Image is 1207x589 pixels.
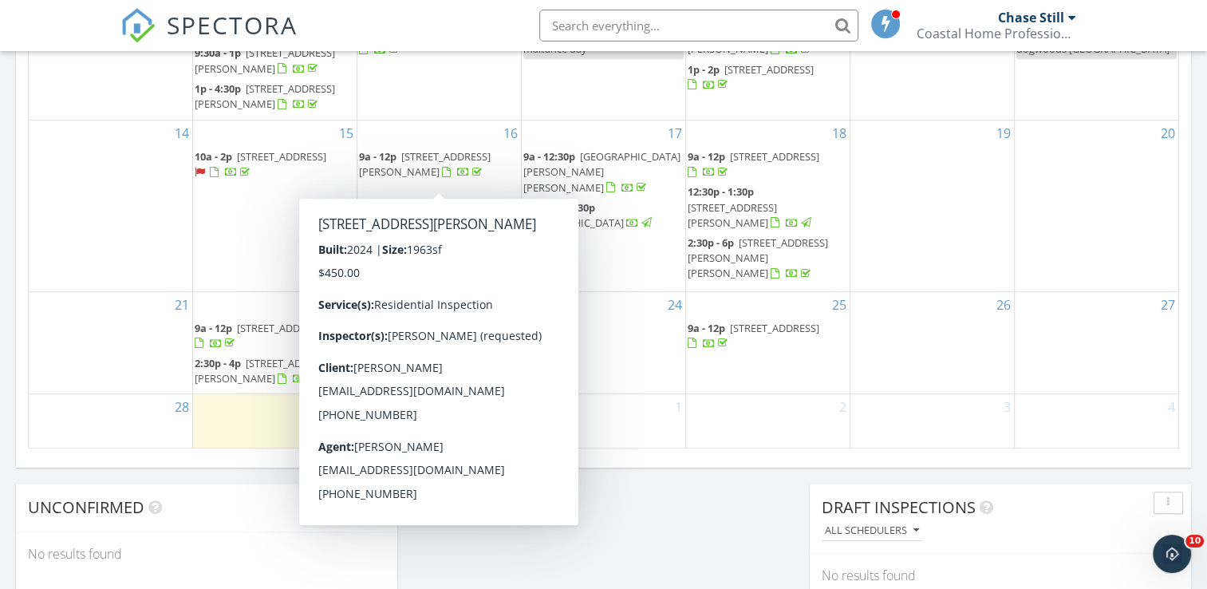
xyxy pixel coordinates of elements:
a: Go to September 27, 2025 [1158,292,1178,318]
span: [GEOGRAPHIC_DATA] [523,215,624,230]
a: 9a - 4p [STREET_ADDRESS] [359,319,519,354]
span: [STREET_ADDRESS][PERSON_NAME] [195,356,335,385]
span: 2:30p - 6p [688,235,734,250]
a: Go to September 15, 2025 [336,121,357,146]
span: SPECTORA [167,8,298,42]
td: Go to October 3, 2025 [850,394,1014,449]
td: Go to September 25, 2025 [685,291,850,394]
div: Coastal Home Professionals LLC [917,26,1076,42]
td: Go to September 30, 2025 [357,394,522,449]
div: All schedulers [825,525,919,536]
span: 9a - 12:30p [523,149,575,164]
a: Go to September 16, 2025 [500,121,521,146]
span: 1p - 4:30p [195,81,241,96]
td: Go to September 28, 2025 [29,394,193,449]
input: Search everything... [539,10,858,42]
span: [STREET_ADDRESS][PERSON_NAME] [688,200,777,230]
span: 2:30p - 4p [195,356,241,370]
a: 9a - 1p [STREET_ADDRESS] [359,26,485,56]
td: Go to September 27, 2025 [1014,291,1178,394]
iframe: Intercom live chat [1153,535,1191,573]
a: 12:30p - 1:30p [STREET_ADDRESS][PERSON_NAME] [688,183,848,233]
td: Go to September 14, 2025 [29,121,193,291]
a: 2:30p - 4p [STREET_ADDRESS][PERSON_NAME] [195,356,335,385]
a: Go to September 22, 2025 [336,292,357,318]
span: 9a - 12p [688,321,725,335]
span: [STREET_ADDRESS] [730,149,819,164]
a: 11:30a - 12:30p [GEOGRAPHIC_DATA] [523,200,654,230]
span: 11:30a - 12:30p [523,200,595,215]
a: 9a - 12p [STREET_ADDRESS] [688,149,819,179]
img: The Best Home Inspection Software - Spectora [120,8,156,43]
a: 9a - 12p [STREET_ADDRESS] [195,321,326,350]
a: Go to September 28, 2025 [172,394,192,420]
span: [STREET_ADDRESS] [237,321,326,335]
td: Go to September 19, 2025 [850,121,1014,291]
span: [STREET_ADDRESS][PERSON_NAME] [195,45,335,75]
a: Go to October 4, 2025 [1165,394,1178,420]
td: Go to September 23, 2025 [357,291,522,394]
span: [GEOGRAPHIC_DATA][PERSON_NAME][PERSON_NAME] [523,149,680,194]
a: Go to October 1, 2025 [672,394,685,420]
a: 9a - 12:30p [GEOGRAPHIC_DATA][PERSON_NAME][PERSON_NAME] [523,148,684,198]
span: 1p - 2p [688,62,720,77]
a: 10a - 2p [STREET_ADDRESS] [195,148,355,182]
span: [STREET_ADDRESS][PERSON_NAME] [195,81,335,111]
span: [STREET_ADDRESS] [724,62,814,77]
a: Go to September 24, 2025 [665,292,685,318]
a: 9a - 12p [STREET_ADDRESS] [688,321,819,350]
td: Go to October 2, 2025 [685,394,850,449]
span: 12:30p - 1:30p [688,184,754,199]
span: [STREET_ADDRESS] [396,321,485,335]
a: 9a - 12p [STREET_ADDRESS][PERSON_NAME] [359,148,519,182]
a: 11:30a - 12:30p [GEOGRAPHIC_DATA] [523,199,684,233]
td: Go to September 17, 2025 [522,121,686,291]
td: Go to September 18, 2025 [685,121,850,291]
a: Go to September 17, 2025 [665,121,685,146]
td: Go to October 1, 2025 [522,394,686,449]
td: Go to September 22, 2025 [193,291,357,394]
a: Go to September 30, 2025 [500,394,521,420]
div: No results found [16,532,397,575]
a: 2:30p - 6p [STREET_ADDRESS][PERSON_NAME][PERSON_NAME] [688,235,828,280]
span: 10 [1185,535,1204,547]
a: 9a - 12p [STREET_ADDRESS] [688,148,848,182]
a: SPECTORA [120,22,298,55]
span: Unconfirmed [28,496,144,518]
a: 1p - 2p [STREET_ADDRESS] [688,61,848,95]
a: Go to September 23, 2025 [500,292,521,318]
a: 9:30a - 1p [STREET_ADDRESS][PERSON_NAME] [195,45,335,75]
div: Chase Still [998,10,1064,26]
a: Go to September 18, 2025 [829,121,850,146]
a: 9a - 12:30p [GEOGRAPHIC_DATA][PERSON_NAME][PERSON_NAME] [523,149,680,194]
a: Go to September 21, 2025 [172,292,192,318]
a: 1p - 4:30p [STREET_ADDRESS][PERSON_NAME] [195,81,335,111]
a: 10a - 2p [STREET_ADDRESS] [195,149,326,179]
td: Go to October 4, 2025 [1014,394,1178,449]
a: 9a - 12p [STREET_ADDRESS] [195,319,355,354]
span: 9a - 12p [195,321,232,335]
td: Go to September 15, 2025 [193,121,357,291]
a: 9a - 12p [STREET_ADDRESS] [688,319,848,354]
span: 9a - 12p [688,149,725,164]
a: 1p - 4:30p [STREET_ADDRESS][PERSON_NAME] [195,80,355,114]
span: [STREET_ADDRESS][PERSON_NAME] [359,149,491,179]
a: Go to September 26, 2025 [993,292,1014,318]
a: Go to September 14, 2025 [172,121,192,146]
a: Go to October 2, 2025 [836,394,850,420]
a: 1p - 2p [STREET_ADDRESS] [688,62,814,92]
a: Go to September 19, 2025 [993,121,1014,146]
a: 12:30p - 1:30p [STREET_ADDRESS][PERSON_NAME] [688,184,814,229]
td: Go to September 29, 2025 [193,394,357,449]
td: Go to September 21, 2025 [29,291,193,394]
a: 9a - 12p [STREET_ADDRESS][PERSON_NAME] [359,149,491,179]
a: 2:30p - 4p [STREET_ADDRESS][PERSON_NAME] [195,354,355,389]
a: Go to September 29, 2025 [336,394,357,420]
span: [STREET_ADDRESS][PERSON_NAME][PERSON_NAME] [688,235,828,280]
a: 2:30p - 6p [STREET_ADDRESS][PERSON_NAME][PERSON_NAME] [688,234,848,284]
span: 10a - 2p [195,149,232,164]
td: Go to September 26, 2025 [850,291,1014,394]
span: [STREET_ADDRESS] [237,149,326,164]
button: All schedulers [822,520,922,542]
span: 9a - 12p [359,149,396,164]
